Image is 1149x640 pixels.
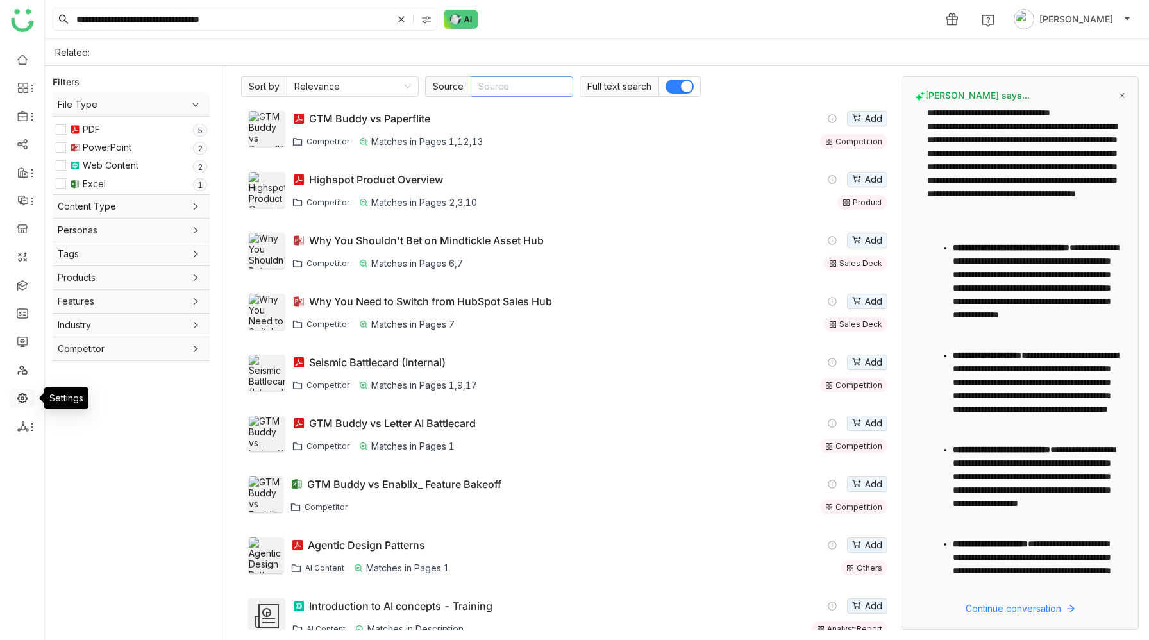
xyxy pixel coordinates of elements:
span: Add [865,355,882,369]
div: Matches in Description [355,623,464,634]
nz-badge-sup: 2 [193,142,207,155]
span: Industry [58,318,205,332]
span: Source [425,76,471,97]
div: Why You Shouldn't Bet on Mindtickle Asset Hub [309,234,544,247]
img: xlsx.svg [70,179,80,189]
img: search-match.svg [358,380,369,391]
div: Competition [835,441,882,451]
span: Competitor [306,319,349,329]
img: search-match.svg [358,137,369,147]
span: AI Content [305,563,344,573]
div: Competition [835,380,882,390]
nz-badge-sup: 1 [193,178,207,191]
button: Add [847,233,887,248]
div: Matches in Pages 7 [358,319,455,330]
div: Matches in Pages 1,9,17 [358,380,477,391]
img: GTM Buddy vs Letter AI Battlecard [249,416,285,451]
a: Seismic Battlecard (Internal) [309,356,446,369]
span: Competitor [306,258,349,268]
div: Excel [83,177,106,191]
img: search-match.svg [358,258,369,269]
div: Matches in Pages 2,3,10 [358,197,477,208]
img: Introduction to AI concepts - Training [249,598,285,634]
img: pdf.svg [292,417,305,430]
img: logo [11,9,34,32]
div: Matches in Pages 1 [358,441,455,451]
span: Products [58,271,205,285]
button: Add [847,172,887,187]
img: search-match.svg [353,563,364,573]
img: article.svg [292,600,305,612]
a: Why You Need to Switch from HubSpot Sales Hub [309,295,552,308]
div: Personas [53,219,210,242]
a: GTM Buddy vs Letter AI Battlecard [309,417,476,430]
img: article.svg [70,160,80,171]
button: Add [847,537,887,553]
img: GTM Buddy vs Enablix_ Feature Bakeoff [249,476,283,512]
div: Content Type [53,195,210,218]
div: Industry [53,314,210,337]
div: Competition [835,137,882,146]
span: [PERSON_NAME] says... [915,90,1030,101]
img: pdf.svg [292,112,305,125]
div: Sales Deck [839,319,882,329]
span: Competitor [58,342,205,356]
img: avatar [1014,9,1034,29]
div: Related: [55,47,90,58]
span: Add [865,294,882,308]
div: Matches in Pages 1,12,13 [358,136,483,147]
img: Why You Need to Switch from HubSpot Sales Hub [249,294,285,330]
div: Features [53,290,210,313]
span: Features [58,294,205,308]
img: Agentic Design Patterns [249,537,283,573]
span: Competitor [306,198,349,207]
div: Product [853,198,882,207]
img: GTM Buddy vs Paperflite [249,111,285,147]
p: 5 [197,124,203,137]
div: Products [53,266,210,289]
img: Why You Shouldn't Bet on Mindtickle Asset Hub [249,233,285,269]
nz-select-item: Relevance [294,77,411,96]
div: Others [857,563,882,573]
p: 1 [197,179,203,192]
div: Competitor [53,337,210,360]
button: Add [847,355,887,370]
a: GTM Buddy vs Paperflite [309,112,430,125]
nz-badge-sup: 5 [193,124,207,137]
p: 2 [197,161,203,174]
a: Agentic Design Patterns [308,539,425,552]
div: Sales Deck [839,258,882,268]
a: GTM Buddy vs Enablix_ Feature Bakeoff [307,478,501,491]
span: Sort by [241,76,287,97]
nz-badge-sup: 2 [193,160,207,173]
div: Web Content [83,158,138,173]
div: Competition [835,502,882,512]
div: PowerPoint [83,140,131,155]
a: Introduction to AI concepts - Training [309,600,492,612]
span: Personas [58,223,205,237]
span: Continue conversation [966,602,1061,616]
button: Add [847,294,887,309]
img: pptx.svg [70,142,80,153]
img: help.svg [982,14,994,27]
img: buddy-says [915,91,925,101]
span: Add [865,538,882,552]
img: xlsx.svg [290,478,303,491]
button: Add [847,416,887,431]
img: search-match.svg [358,198,369,208]
span: Add [865,173,882,187]
span: Competitor [306,137,349,146]
img: ask-buddy-normal.svg [444,10,478,29]
img: pdf.svg [70,124,80,135]
div: Filters [53,76,80,88]
a: Highspot Product Overview [309,173,443,186]
img: search-match.svg [355,624,365,634]
button: Add [847,598,887,614]
span: Competitor [305,502,348,512]
span: Content Type [58,199,205,214]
